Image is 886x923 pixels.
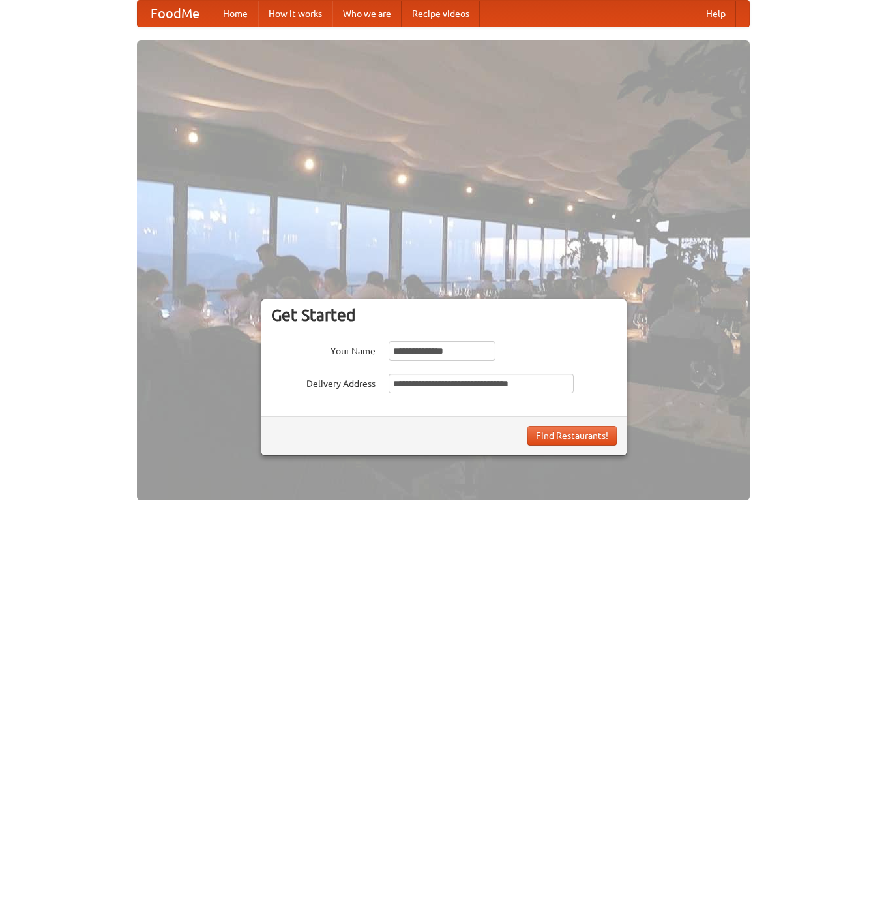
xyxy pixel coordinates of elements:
label: Delivery Address [271,374,376,390]
a: Help [696,1,736,27]
a: Home [213,1,258,27]
a: How it works [258,1,332,27]
a: Recipe videos [402,1,480,27]
label: Your Name [271,341,376,357]
a: Who we are [332,1,402,27]
h3: Get Started [271,305,617,325]
button: Find Restaurants! [527,426,617,446]
a: FoodMe [138,1,213,27]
